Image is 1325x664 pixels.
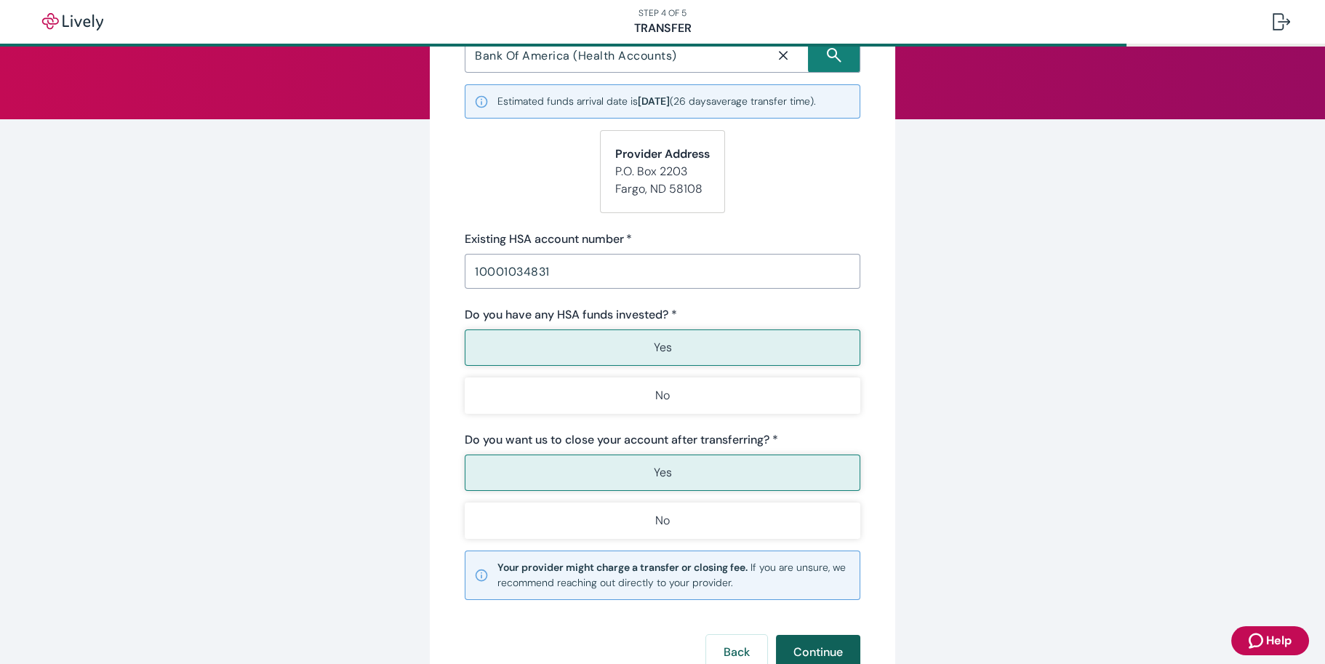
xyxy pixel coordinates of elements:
p: No [655,512,670,529]
img: Lively [32,13,113,31]
label: Existing HSA account number [465,231,632,248]
small: If you are unsure, we recommend reaching out directly to your provider. [497,560,851,591]
button: Yes [465,455,860,491]
span: Help [1266,632,1292,649]
svg: Close icon [776,48,790,63]
button: No [465,377,860,414]
label: Do you want us to close your account after transferring? * [465,431,778,449]
strong: Provider Address [615,146,710,161]
small: Estimated funds arrival date is ( 26 days average transfer time). [497,94,816,109]
button: Zendesk support iconHelp [1231,626,1309,655]
button: Yes [465,329,860,366]
p: Fargo , ND 58108 [615,180,710,198]
p: Yes [654,339,672,356]
input: Search input [469,45,758,65]
svg: Zendesk support icon [1249,632,1266,649]
button: No [465,503,860,539]
p: P.O. Box 2203 [615,163,710,180]
button: Close icon [758,39,808,71]
p: No [655,387,670,404]
label: Do you have any HSA funds invested? * [465,306,677,324]
b: [DATE] [638,95,670,108]
p: Yes [654,464,672,481]
strong: Your provider might charge a transfer or closing fee. [497,561,748,574]
button: Search icon [808,38,860,73]
svg: Search icon [827,48,841,63]
button: Log out [1261,4,1302,39]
